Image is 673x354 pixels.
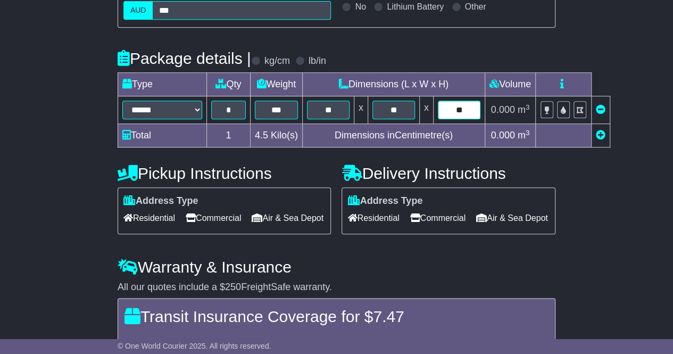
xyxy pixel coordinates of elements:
[118,258,555,276] h4: Warranty & Insurance
[596,130,605,141] a: Add new item
[485,73,535,96] td: Volume
[225,282,241,292] span: 250
[302,124,485,147] td: Dimensions in Centimetre(s)
[373,308,404,325] span: 7.47
[123,195,198,207] label: Address Type
[123,1,153,20] label: AUD
[118,282,555,293] div: All our quotes include a $ FreightSafe warranty.
[387,2,444,12] label: Lithium Battery
[118,50,251,67] h4: Package details |
[255,130,268,141] span: 4.5
[124,308,549,325] h4: Transit Insurance Coverage for $
[410,210,466,226] span: Commercial
[526,103,530,111] sup: 3
[250,73,302,96] td: Weight
[419,96,433,124] td: x
[123,210,175,226] span: Residential
[118,164,331,182] h4: Pickup Instructions
[252,210,323,226] span: Air & Sea Depot
[118,124,206,147] td: Total
[342,164,555,182] h4: Delivery Instructions
[355,2,365,12] label: No
[309,55,326,67] label: lb/in
[518,104,530,115] span: m
[465,2,486,12] label: Other
[250,124,302,147] td: Kilo(s)
[518,130,530,141] span: m
[491,104,515,115] span: 0.000
[264,55,290,67] label: kg/cm
[596,104,605,115] a: Remove this item
[206,73,250,96] td: Qty
[491,130,515,141] span: 0.000
[347,210,399,226] span: Residential
[206,124,250,147] td: 1
[526,129,530,137] sup: 3
[186,210,241,226] span: Commercial
[476,210,548,226] span: Air & Sea Depot
[118,342,271,350] span: © One World Courier 2025. All rights reserved.
[302,73,485,96] td: Dimensions (L x W x H)
[354,96,368,124] td: x
[347,195,422,207] label: Address Type
[118,73,206,96] td: Type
